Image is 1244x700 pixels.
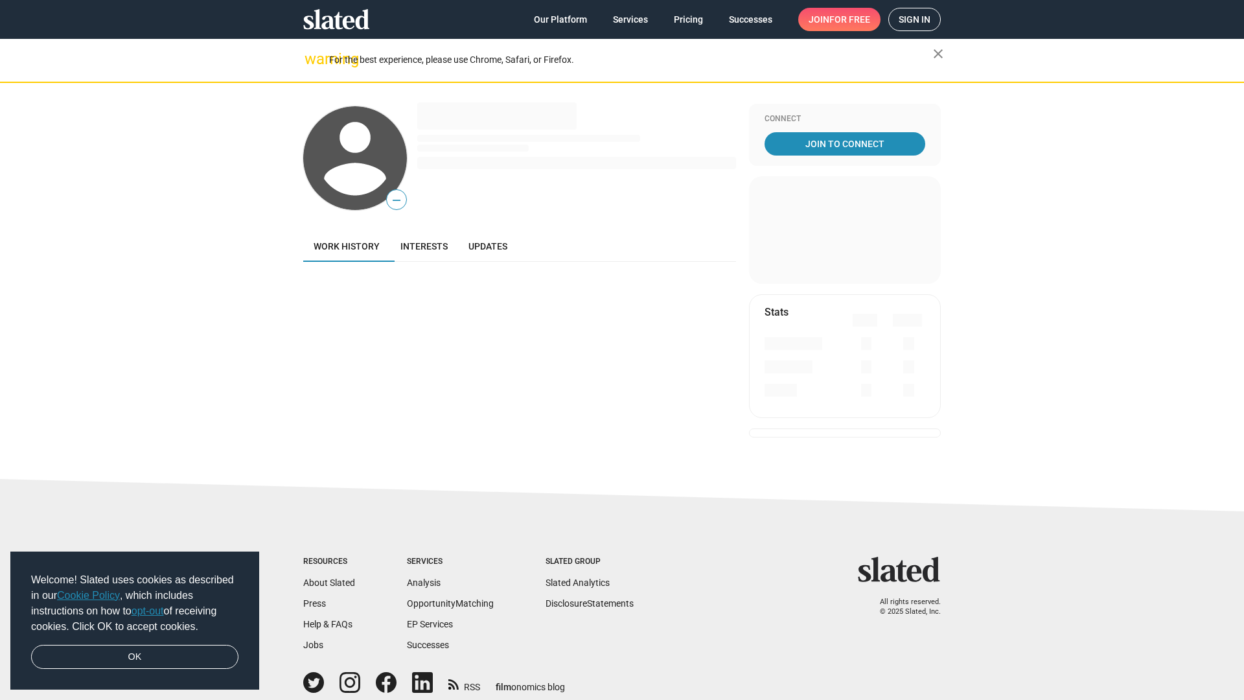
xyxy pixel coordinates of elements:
[719,8,783,31] a: Successes
[10,552,259,690] div: cookieconsent
[31,645,238,670] a: dismiss cookie message
[407,557,494,567] div: Services
[329,51,933,69] div: For the best experience, please use Chrome, Safari, or Firefox.
[448,673,480,694] a: RSS
[303,577,355,588] a: About Slated
[866,598,941,616] p: All rights reserved. © 2025 Slated, Inc.
[468,241,507,251] span: Updates
[303,231,390,262] a: Work history
[303,619,352,629] a: Help & FAQs
[407,577,441,588] a: Analysis
[765,114,925,124] div: Connect
[888,8,941,31] a: Sign in
[765,132,925,156] a: Join To Connect
[390,231,458,262] a: Interests
[305,51,320,67] mat-icon: warning
[387,192,406,209] span: —
[546,598,634,609] a: DisclosureStatements
[31,572,238,635] span: Welcome! Slated uses cookies as described in our , which includes instructions on how to of recei...
[603,8,658,31] a: Services
[663,8,713,31] a: Pricing
[407,598,494,609] a: OpportunityMatching
[303,598,326,609] a: Press
[613,8,648,31] span: Services
[674,8,703,31] span: Pricing
[729,8,772,31] span: Successes
[407,640,449,650] a: Successes
[314,241,380,251] span: Work history
[798,8,881,31] a: Joinfor free
[524,8,597,31] a: Our Platform
[496,671,565,694] a: filmonomics blog
[458,231,518,262] a: Updates
[303,557,355,567] div: Resources
[767,132,923,156] span: Join To Connect
[57,590,120,601] a: Cookie Policy
[534,8,587,31] span: Our Platform
[546,557,634,567] div: Slated Group
[829,8,870,31] span: for free
[303,640,323,650] a: Jobs
[400,241,448,251] span: Interests
[546,577,610,588] a: Slated Analytics
[809,8,870,31] span: Join
[407,619,453,629] a: EP Services
[899,8,930,30] span: Sign in
[132,605,164,616] a: opt-out
[496,682,511,692] span: film
[930,46,946,62] mat-icon: close
[765,305,789,319] mat-card-title: Stats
